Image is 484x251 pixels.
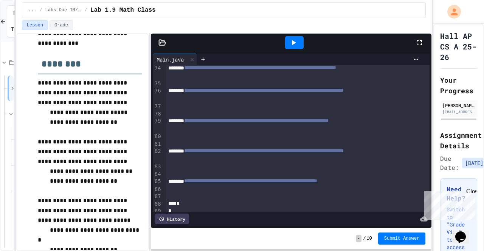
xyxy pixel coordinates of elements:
div: 86 [153,186,162,193]
iframe: chat widget [421,188,476,220]
span: ... [28,7,37,13]
span: / [85,7,87,13]
div: 85 [153,178,162,185]
div: 88 [153,200,162,208]
span: 10 [366,236,372,242]
div: 81 [153,140,162,148]
div: 83 [153,163,162,171]
div: 76 [153,87,162,103]
div: [EMAIL_ADDRESS][DOMAIN_NAME][PERSON_NAME] [442,109,475,115]
h3: Need Help? [447,185,471,203]
span: Submit Answer [384,236,420,242]
h1: Hall AP CS A 25-26 [440,31,477,62]
span: / [39,7,42,13]
span: Back to Teams [11,9,27,33]
div: 78 [153,110,162,118]
div: 84 [153,171,162,178]
iframe: chat widget [452,221,476,243]
span: Lab 1.9 Math Class [90,6,156,15]
button: Grade [50,20,73,30]
div: My Account [439,3,463,20]
div: Chat with us now!Close [3,3,52,48]
div: 79 [153,117,162,133]
span: / [363,236,366,242]
div: 77 [153,103,162,110]
div: [PERSON_NAME] [442,102,475,109]
div: History [155,214,189,224]
div: 87 [153,193,162,200]
div: 74 [153,65,162,80]
div: Main.java [153,55,188,63]
button: Submit Answer [378,233,426,245]
span: Due Date: [440,154,459,172]
div: 80 [153,133,162,140]
span: Labs Due 10/24 [45,7,82,13]
button: Lesson [22,20,48,30]
h2: Assignment Details [440,130,477,151]
div: 75 [153,80,162,88]
h2: Your Progress [440,75,477,96]
button: Back to Teams [7,5,20,37]
div: 82 [153,148,162,163]
div: 89 [153,208,162,215]
span: - [356,235,361,242]
div: Main.java [153,54,197,65]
